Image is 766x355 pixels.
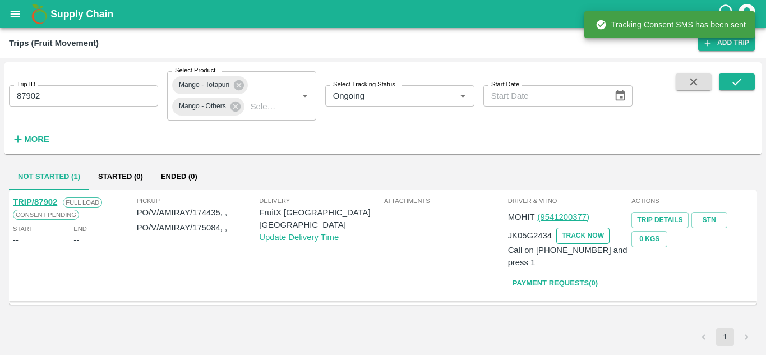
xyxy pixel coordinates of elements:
[172,100,233,112] span: Mango - Others
[13,197,57,206] a: TRIP/87902
[698,35,755,51] a: Add Trip
[17,80,35,89] label: Trip ID
[631,212,688,228] a: Trip Details
[508,229,552,242] p: JK05G2434
[259,196,382,206] span: Delivery
[2,1,28,27] button: open drawer
[556,228,610,244] button: TRACK NOW
[329,89,438,103] input: Select Tracking Status
[172,79,236,91] span: Mango - Totapuri
[137,206,260,219] p: PO/V/AMIRAY/174435, ,
[717,4,737,24] div: customer-support
[24,135,49,144] strong: More
[491,80,519,89] label: Start Date
[13,224,33,234] span: Start
[50,8,113,20] b: Supply Chain
[28,3,50,25] img: logo
[246,99,280,114] input: Select Product
[596,15,746,35] div: Tracking Consent SMS has been sent
[175,66,215,75] label: Select Product
[259,233,339,242] a: Update Delivery Time
[73,224,87,234] span: End
[537,213,589,222] a: (9541200377)
[152,163,206,190] button: Ended (0)
[737,2,757,26] div: account of current user
[9,85,158,107] input: Enter Trip ID
[259,206,382,232] p: FruitX [GEOGRAPHIC_DATA] [GEOGRAPHIC_DATA]
[631,196,753,206] span: Actions
[693,328,757,346] nav: pagination navigation
[508,213,535,222] span: MOHIT
[137,222,260,234] p: PO/V/AMIRAY/175084, ,
[63,197,102,208] span: Full Load
[483,85,606,107] input: Start Date
[9,163,89,190] button: Not Started (1)
[508,244,630,269] p: Call on [PHONE_NUMBER] and press 1
[508,274,602,293] a: Payment Requests(0)
[384,196,506,206] span: Attachments
[13,234,19,246] div: --
[50,6,717,22] a: Supply Chain
[455,89,470,103] button: Open
[333,80,395,89] label: Select Tracking Status
[13,210,79,220] span: Consent Pending
[298,89,312,103] button: Open
[716,328,734,346] button: page 1
[9,130,52,149] button: More
[73,234,79,246] div: --
[9,36,99,50] div: Trips (Fruit Movement)
[631,231,667,247] button: 0 Kgs
[610,85,631,107] button: Choose date
[508,196,630,206] span: Driver & VHNo
[172,76,248,94] div: Mango - Totapuri
[172,98,244,116] div: Mango - Others
[137,196,260,206] span: Pickup
[89,163,152,190] button: Started (0)
[691,212,727,228] a: STN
